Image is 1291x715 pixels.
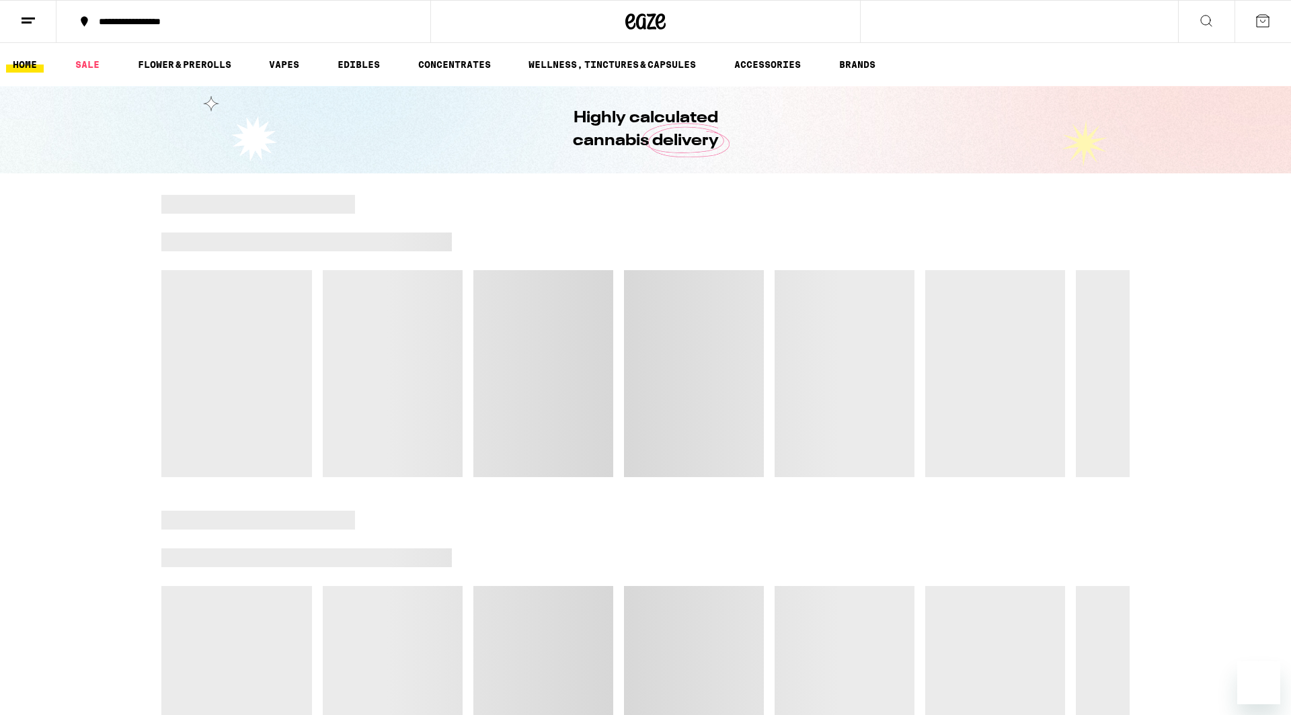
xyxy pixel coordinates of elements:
[131,56,238,73] a: FLOWER & PREROLLS
[412,56,498,73] a: CONCENTRATES
[262,56,306,73] a: VAPES
[6,56,44,73] a: HOME
[69,56,106,73] a: SALE
[331,56,387,73] a: EDIBLES
[522,56,703,73] a: WELLNESS, TINCTURES & CAPSULES
[1237,661,1280,704] iframe: Button to launch messaging window
[535,107,756,153] h1: Highly calculated cannabis delivery
[728,56,808,73] a: ACCESSORIES
[832,56,882,73] a: BRANDS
